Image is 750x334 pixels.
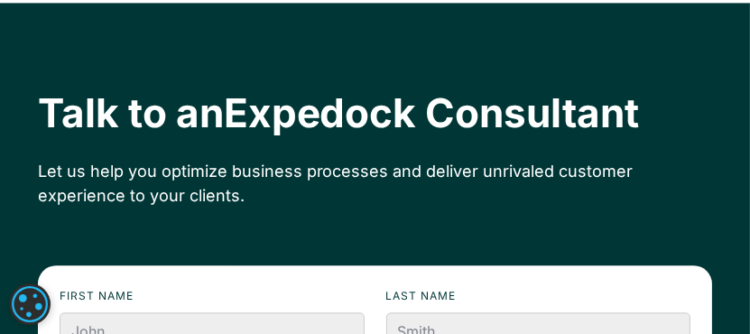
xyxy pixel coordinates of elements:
[38,159,713,208] div: Let us help you optimize business processes and deliver unrivaled customer experience to your cli...
[60,287,365,305] label: First name
[38,89,713,137] h2: Talk to an
[449,139,750,334] iframe: Chat Widget
[224,89,640,137] span: Expedock Consultant
[386,287,691,305] label: Last name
